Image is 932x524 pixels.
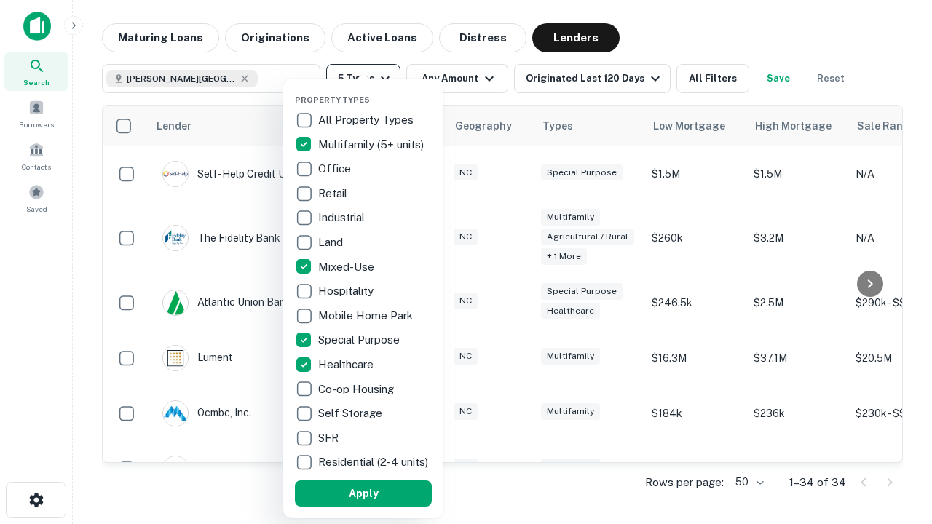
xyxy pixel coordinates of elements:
p: SFR [318,429,341,447]
p: Special Purpose [318,331,403,349]
p: Office [318,160,354,178]
p: Land [318,234,346,251]
span: Property Types [295,95,370,104]
p: Retail [318,185,350,202]
button: Apply [295,480,432,507]
p: Co-op Housing [318,381,397,398]
p: Multifamily (5+ units) [318,136,427,154]
p: Residential (2-4 units) [318,453,431,471]
p: Mixed-Use [318,258,377,276]
iframe: Chat Widget [859,408,932,477]
p: Mobile Home Park [318,307,416,325]
p: Self Storage [318,405,385,422]
p: Industrial [318,209,368,226]
p: Healthcare [318,356,376,373]
p: Hospitality [318,282,376,300]
p: All Property Types [318,111,416,129]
